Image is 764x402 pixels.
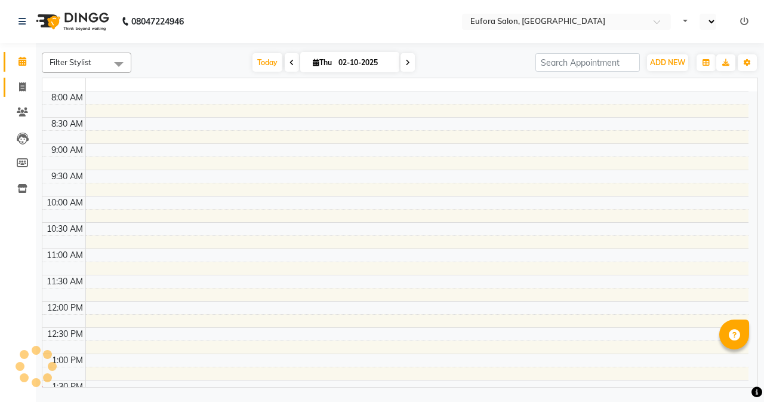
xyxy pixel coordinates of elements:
[44,197,85,209] div: 10:00 AM
[335,54,395,72] input: 2025-10-02
[44,275,85,288] div: 11:30 AM
[49,170,85,183] div: 9:30 AM
[45,302,85,314] div: 12:00 PM
[45,328,85,340] div: 12:30 PM
[49,118,85,130] div: 8:30 AM
[50,354,85,367] div: 1:00 PM
[647,54,688,71] button: ADD NEW
[650,58,685,67] span: ADD NEW
[50,380,85,393] div: 1:30 PM
[252,53,282,72] span: Today
[310,58,335,67] span: Thu
[535,53,640,72] input: Search Appointment
[50,57,91,67] span: Filter Stylist
[44,223,85,235] div: 10:30 AM
[49,91,85,104] div: 8:00 AM
[30,5,112,38] img: logo
[131,5,184,38] b: 08047224946
[49,144,85,156] div: 9:00 AM
[44,249,85,262] div: 11:00 AM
